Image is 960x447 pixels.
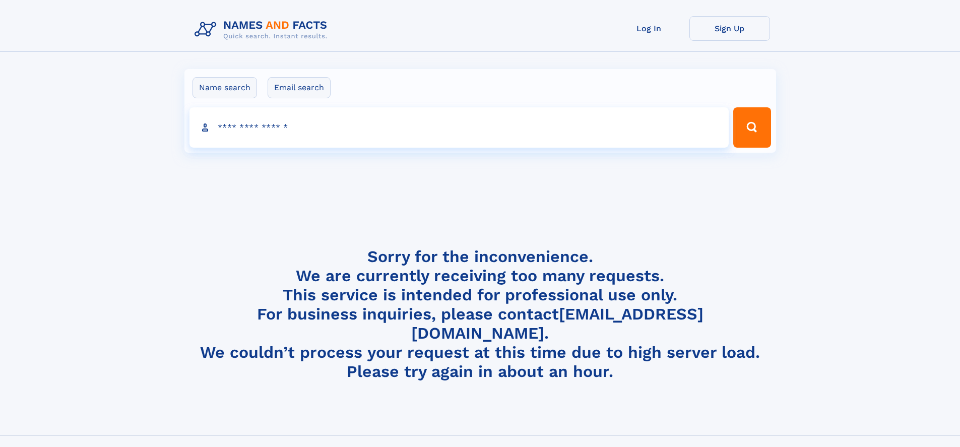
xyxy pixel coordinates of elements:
[190,247,770,381] h4: Sorry for the inconvenience. We are currently receiving too many requests. This service is intend...
[189,107,729,148] input: search input
[268,77,331,98] label: Email search
[190,16,336,43] img: Logo Names and Facts
[609,16,689,41] a: Log In
[193,77,257,98] label: Name search
[411,304,703,343] a: [EMAIL_ADDRESS][DOMAIN_NAME]
[689,16,770,41] a: Sign Up
[733,107,771,148] button: Search Button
